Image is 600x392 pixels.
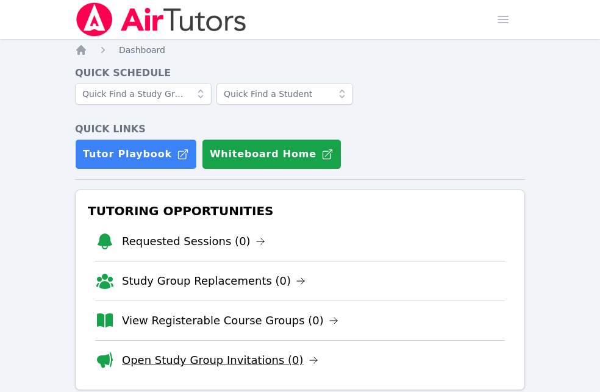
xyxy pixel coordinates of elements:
input: Quick Find a Student [216,83,353,105]
h4: Quick Schedule [75,66,525,80]
span: Dashboard [119,45,165,55]
a: Requested Sessions (0) [122,233,265,250]
a: Study Group Replacements (0) [122,273,305,290]
h4: Quick Links [75,122,525,137]
a: Dashboard [119,44,165,56]
input: Quick Find a Study Group [75,83,212,105]
a: Tutor Playbook [75,139,197,169]
img: Air Tutors [75,2,248,37]
h3: Tutoring Opportunities [85,200,515,222]
a: View Registerable Course Groups (0) [122,312,338,329]
button: Whiteboard Home [202,139,341,169]
a: Open Study Group Invitations (0) [122,352,318,369]
nav: Breadcrumb [75,44,525,56]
